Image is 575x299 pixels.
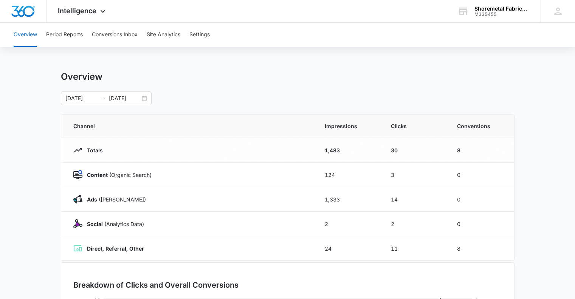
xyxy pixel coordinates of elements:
input: Start date [65,94,97,102]
button: Overview [14,23,37,47]
td: 2 [382,212,448,236]
td: 1,483 [316,138,382,163]
td: 14 [382,187,448,212]
td: 3 [382,163,448,187]
img: Content [73,170,82,179]
td: 30 [382,138,448,163]
button: Conversions Inbox [92,23,138,47]
p: Totals [82,146,103,154]
button: Site Analytics [147,23,180,47]
td: 1,333 [316,187,382,212]
p: ([PERSON_NAME]) [82,195,146,203]
td: 24 [316,236,382,261]
span: Conversions [457,122,502,130]
input: End date [109,94,140,102]
strong: Social [87,221,103,227]
span: Clicks [391,122,439,130]
div: account name [474,6,530,12]
span: swap-right [100,95,106,101]
strong: Content [87,172,108,178]
span: Impressions [325,122,373,130]
div: account id [474,12,530,17]
span: to [100,95,106,101]
strong: Ads [87,196,97,203]
td: 8 [448,138,514,163]
span: Intelligence [58,7,96,15]
span: Channel [73,122,307,130]
td: 8 [448,236,514,261]
img: Social [73,219,82,228]
td: 124 [316,163,382,187]
button: Period Reports [46,23,83,47]
strong: Direct, Referral, Other [87,245,144,252]
button: Settings [189,23,210,47]
img: Ads [73,195,82,204]
h3: Breakdown of Clicks and Overall Conversions [73,279,239,291]
h1: Overview [61,71,102,82]
td: 0 [448,187,514,212]
p: (Organic Search) [82,171,152,179]
td: 0 [448,212,514,236]
p: (Analytics Data) [82,220,144,228]
td: 0 [448,163,514,187]
td: 2 [316,212,382,236]
td: 11 [382,236,448,261]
